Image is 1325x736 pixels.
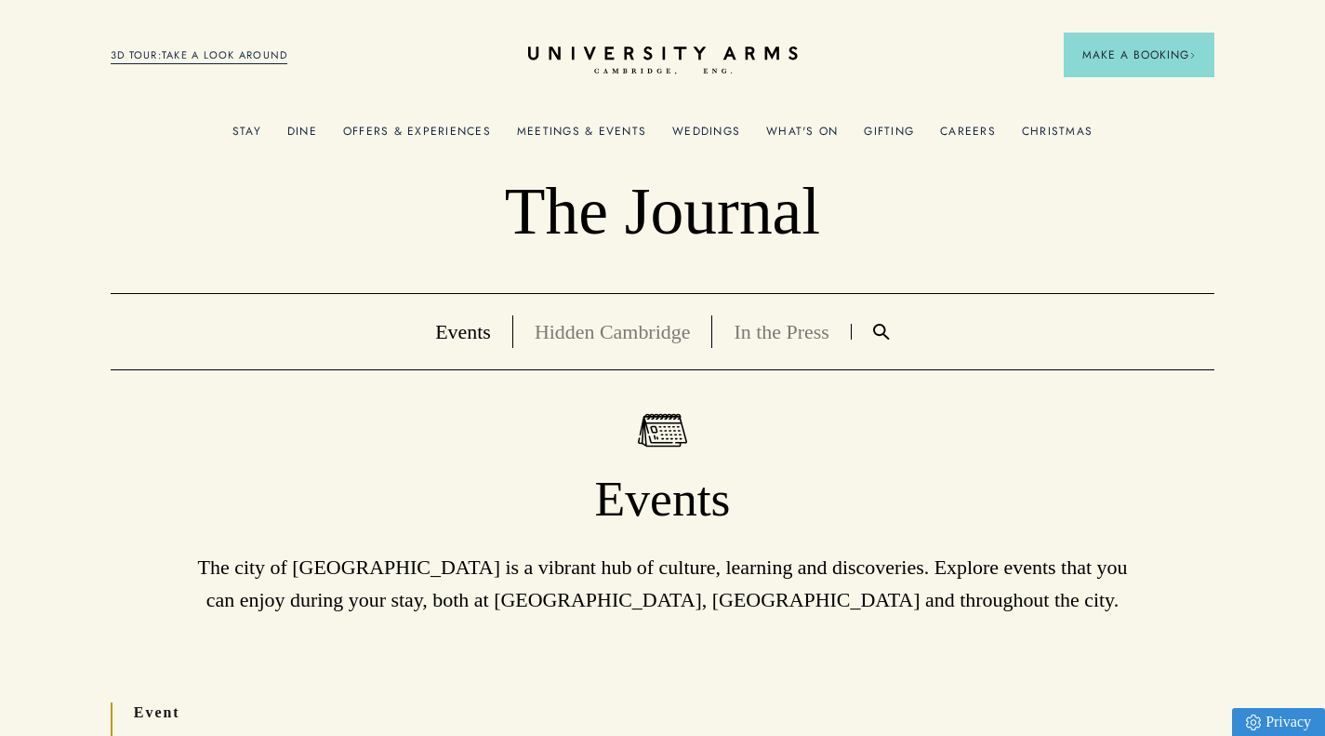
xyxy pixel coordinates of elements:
[1189,52,1196,59] img: Arrow icon
[528,47,798,75] a: Home
[766,125,838,149] a: What's On
[734,320,828,343] a: In the Press
[940,125,996,149] a: Careers
[134,703,620,723] p: event
[535,320,691,343] a: Hidden Cambridge
[1232,708,1325,736] a: Privacy
[111,47,288,64] a: 3D TOUR:TAKE A LOOK AROUND
[1022,125,1093,149] a: Christmas
[232,125,261,149] a: Stay
[111,469,1215,529] h1: Events
[287,125,317,149] a: Dine
[111,171,1215,250] p: The Journal
[1064,33,1214,77] button: Make a BookingArrow icon
[343,125,491,149] a: Offers & Experiences
[638,413,687,448] img: Events
[435,320,491,343] a: Events
[198,551,1128,616] p: The city of [GEOGRAPHIC_DATA] is a vibrant hub of culture, learning and discoveries. Explore even...
[1082,47,1196,63] span: Make a Booking
[517,125,646,149] a: Meetings & Events
[1246,715,1261,730] img: Privacy
[672,125,740,149] a: Weddings
[864,125,914,149] a: Gifting
[852,324,911,340] a: Search
[873,324,890,340] img: Search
